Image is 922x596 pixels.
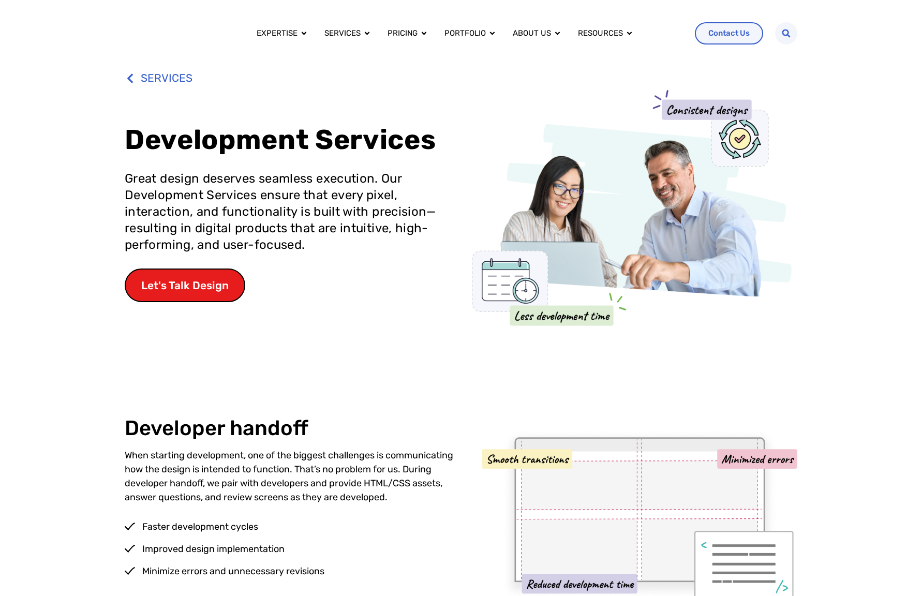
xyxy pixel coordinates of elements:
p: When starting development, one of the biggest challenges is communicating how the design is inten... [125,449,461,504]
a: About us [513,27,551,39]
span: Development [125,126,309,153]
iframe: Chat Widget [870,546,922,596]
a: Services [324,27,361,39]
a: Pricing [388,27,418,39]
img: 2 people looking at a computer and the benefits of development [465,90,797,333]
span: SERVICES [138,67,192,90]
h2: Developer handoff [125,416,461,440]
span: Minimize errors and unnecessary revisions [140,564,324,578]
a: Expertise [257,27,298,39]
a: Let's Talk Design [125,269,245,302]
span: Contact Us [708,29,750,37]
img: UX Team Logo [125,16,222,51]
a: Resources [578,27,623,39]
span: Let's Talk Design [141,280,229,291]
div: Search [775,22,797,44]
a: Portfolio [444,27,486,39]
span: Services [315,123,436,156]
a: Contact Us [695,22,763,44]
span: Improved design implementation [140,542,285,556]
div: Menu Toggle [248,23,687,43]
p: Great design deserves seamless execution. Our Development Services ensure that every pixel, inter... [125,170,457,253]
span: Faster development cycles [140,520,258,534]
nav: Menu [248,23,687,43]
a: SERVICES [125,67,797,90]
